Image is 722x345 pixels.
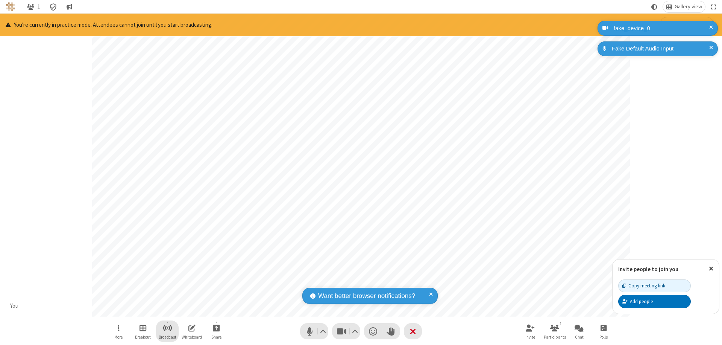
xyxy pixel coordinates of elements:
button: Manage Breakout Rooms [132,321,154,342]
button: End or leave meeting [404,323,422,339]
span: 1 [37,3,40,11]
label: Invite people to join you [618,266,678,273]
button: Copy meeting link [618,279,691,292]
button: Using system theme [648,1,660,12]
div: Fake Default Audio Input [609,44,712,53]
button: Start broadcasting [660,17,714,33]
button: Open shared whiteboard [180,321,203,342]
button: Raise hand [382,323,400,339]
span: Broadcast [159,335,176,339]
button: Open chat [568,321,590,342]
button: Audio settings [318,323,328,339]
button: Change layout [663,1,705,12]
span: Share [211,335,221,339]
div: fake_device_0 [611,24,712,33]
div: Copy meeting link [622,282,665,289]
p: You're currently in practice mode. Attendees cannot join until you start broadcasting. [6,21,212,29]
button: Add people [618,295,691,308]
span: Participants [544,335,566,339]
img: QA Selenium DO NOT DELETE OR CHANGE [6,2,15,11]
span: Breakout [135,335,151,339]
div: Meeting details Encryption enabled [46,1,61,12]
button: Send a reaction [364,323,382,339]
button: Mute (⌘+Shift+A) [300,323,328,339]
span: Want better browser notifications? [318,291,415,301]
button: Open participant list [543,321,566,342]
button: Open poll [592,321,615,342]
span: Chat [575,335,584,339]
button: Invite participants (⌘+Shift+I) [519,321,541,342]
div: 1 [558,320,564,327]
button: Video setting [350,323,360,339]
span: Whiteboard [182,335,202,339]
span: Polls [599,335,608,339]
button: Fullscreen [708,1,719,12]
button: Open menu [107,321,130,342]
span: Invite [525,335,535,339]
div: You [8,302,21,310]
button: Open participant list [24,1,43,12]
button: Close popover [703,260,719,278]
span: More [114,335,123,339]
span: Gallery view [675,4,702,10]
button: Stop video (⌘+Shift+V) [332,323,360,339]
button: Start broadcast [156,321,179,342]
button: Start sharing [205,321,228,342]
button: Conversation [63,1,75,12]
